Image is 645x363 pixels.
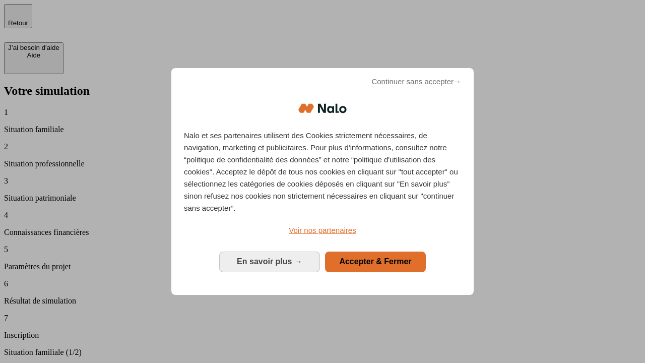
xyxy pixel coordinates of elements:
[339,257,411,266] span: Accepter & Fermer
[325,252,426,272] button: Accepter & Fermer: Accepter notre traitement des données et fermer
[184,224,461,236] a: Voir nos partenaires
[371,76,461,88] span: Continuer sans accepter→
[184,130,461,214] p: Nalo et ses partenaires utilisent des Cookies strictement nécessaires, de navigation, marketing e...
[171,68,474,294] div: Bienvenue chez Nalo Gestion du consentement
[289,226,356,234] span: Voir nos partenaires
[298,93,347,124] img: Logo
[237,257,302,266] span: En savoir plus →
[219,252,320,272] button: En savoir plus: Configurer vos consentements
